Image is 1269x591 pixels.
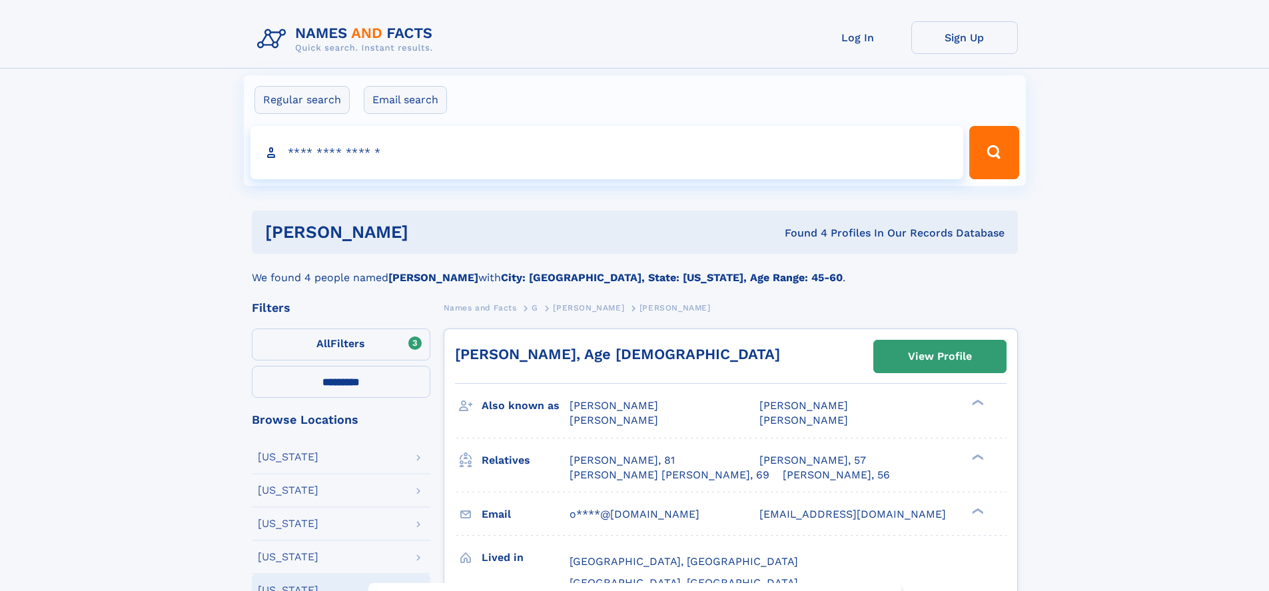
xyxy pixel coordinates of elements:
[639,303,711,312] span: [PERSON_NAME]
[258,485,318,496] div: [US_STATE]
[570,414,658,426] span: [PERSON_NAME]
[455,346,780,362] a: [PERSON_NAME], Age [DEMOGRAPHIC_DATA]
[570,453,675,468] a: [PERSON_NAME], 81
[908,341,972,372] div: View Profile
[570,399,658,412] span: [PERSON_NAME]
[252,302,430,314] div: Filters
[759,399,848,412] span: [PERSON_NAME]
[482,449,570,472] h3: Relatives
[482,394,570,417] h3: Also known as
[482,503,570,526] h3: Email
[532,303,538,312] span: G
[250,126,964,179] input: search input
[759,453,866,468] a: [PERSON_NAME], 57
[252,21,444,57] img: Logo Names and Facts
[532,299,538,316] a: G
[783,468,890,482] a: [PERSON_NAME], 56
[252,414,430,426] div: Browse Locations
[969,398,985,407] div: ❯
[570,468,769,482] a: [PERSON_NAME] [PERSON_NAME], 69
[805,21,911,54] a: Log In
[252,328,430,360] label: Filters
[258,452,318,462] div: [US_STATE]
[258,552,318,562] div: [US_STATE]
[874,340,1006,372] a: View Profile
[254,86,350,114] label: Regular search
[444,299,517,316] a: Names and Facts
[570,555,798,568] span: [GEOGRAPHIC_DATA], [GEOGRAPHIC_DATA]
[570,576,798,589] span: [GEOGRAPHIC_DATA], [GEOGRAPHIC_DATA]
[759,414,848,426] span: [PERSON_NAME]
[969,506,985,515] div: ❯
[501,271,843,284] b: City: [GEOGRAPHIC_DATA], State: [US_STATE], Age Range: 45-60
[596,226,1005,241] div: Found 4 Profiles In Our Records Database
[969,452,985,461] div: ❯
[252,254,1018,286] div: We found 4 people named with .
[969,126,1019,179] button: Search Button
[482,546,570,569] h3: Lived in
[553,299,624,316] a: [PERSON_NAME]
[316,337,330,350] span: All
[258,518,318,529] div: [US_STATE]
[553,303,624,312] span: [PERSON_NAME]
[759,508,946,520] span: [EMAIL_ADDRESS][DOMAIN_NAME]
[265,224,597,241] h1: [PERSON_NAME]
[388,271,478,284] b: [PERSON_NAME]
[364,86,447,114] label: Email search
[911,21,1018,54] a: Sign Up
